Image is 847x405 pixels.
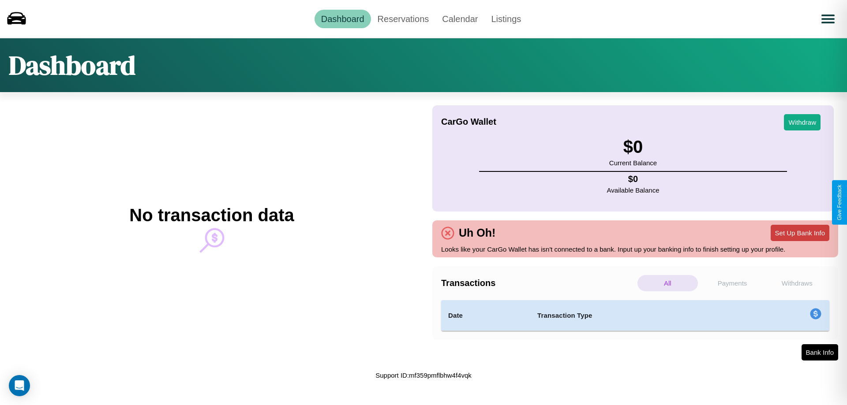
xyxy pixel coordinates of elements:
h2: No transaction data [129,205,294,225]
h3: $ 0 [609,137,657,157]
a: Reservations [371,10,436,28]
h4: Date [448,310,523,321]
button: Set Up Bank Info [771,225,829,241]
button: Bank Info [802,344,838,360]
h4: CarGo Wallet [441,117,496,127]
p: Withdraws [767,275,827,291]
h4: Transactions [441,278,635,288]
p: All [637,275,698,291]
div: Give Feedback [836,185,843,220]
button: Open menu [816,7,840,31]
div: Open Intercom Messenger [9,375,30,396]
a: Dashboard [315,10,371,28]
h4: Uh Oh! [454,227,500,239]
table: simple table [441,300,829,331]
p: Payments [702,275,763,291]
p: Support ID: mf359pmflbhw4f4vqk [375,369,472,381]
p: Available Balance [607,184,660,196]
h4: Transaction Type [537,310,738,321]
a: Calendar [435,10,484,28]
p: Looks like your CarGo Wallet has isn't connected to a bank. Input up your banking info to finish ... [441,243,829,255]
a: Listings [484,10,528,28]
p: Current Balance [609,157,657,169]
button: Withdraw [784,114,821,130]
h4: $ 0 [607,174,660,184]
h1: Dashboard [9,47,135,83]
